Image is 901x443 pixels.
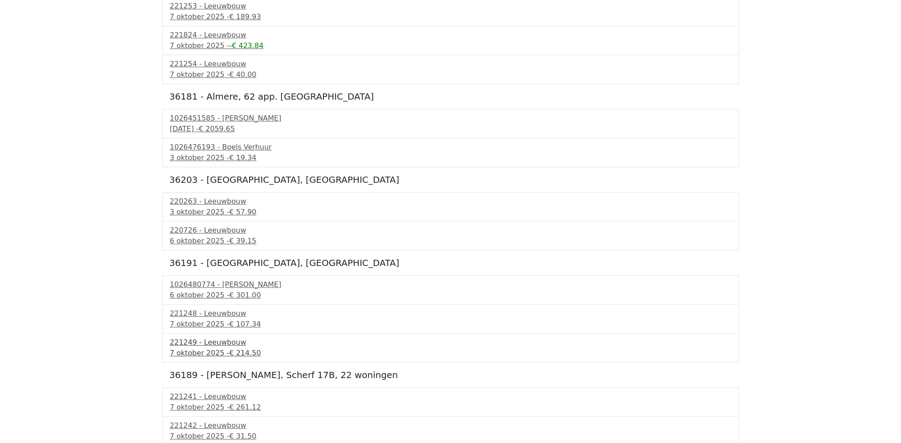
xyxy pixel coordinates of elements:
a: 220263 - Leeuwbouw3 oktober 2025 -€ 57.90 [170,196,731,217]
span: € 39.15 [229,237,256,245]
a: 221824 - Leeuwbouw7 oktober 2025 --€ 423.84 [170,30,731,51]
a: 221242 - Leeuwbouw7 oktober 2025 -€ 31.50 [170,420,731,442]
div: 3 oktober 2025 - [170,207,731,217]
div: 1026480774 - [PERSON_NAME] [170,279,731,290]
a: 220726 - Leeuwbouw6 oktober 2025 -€ 39.15 [170,225,731,246]
a: 221248 - Leeuwbouw7 oktober 2025 -€ 107.34 [170,308,731,330]
div: 1026451585 - [PERSON_NAME] [170,113,731,124]
span: € 261.12 [229,403,261,411]
span: € 31.50 [229,432,256,440]
div: 3 oktober 2025 - [170,153,731,163]
div: [DATE] - [170,124,731,134]
div: 221249 - Leeuwbouw [170,337,731,348]
div: 221241 - Leeuwbouw [170,391,731,402]
a: 221241 - Leeuwbouw7 oktober 2025 -€ 261.12 [170,391,731,413]
span: € 19.34 [229,153,256,162]
div: 6 oktober 2025 - [170,290,731,301]
a: 221253 - Leeuwbouw7 oktober 2025 -€ 189.93 [170,1,731,22]
span: € 301.00 [229,291,261,299]
div: 7 oktober 2025 - [170,431,731,442]
div: 7 oktober 2025 - [170,319,731,330]
div: 221253 - Leeuwbouw [170,1,731,12]
span: -€ 423.84 [229,41,263,50]
h5: 36203 - [GEOGRAPHIC_DATA], [GEOGRAPHIC_DATA] [170,174,732,185]
div: 7 oktober 2025 - [170,69,731,80]
a: 1026476193 - Boels Verhuur3 oktober 2025 -€ 19.34 [170,142,731,163]
a: 1026480774 - [PERSON_NAME]6 oktober 2025 -€ 301.00 [170,279,731,301]
a: 221254 - Leeuwbouw7 oktober 2025 -€ 40.00 [170,59,731,80]
h5: 36191 - [GEOGRAPHIC_DATA], [GEOGRAPHIC_DATA] [170,258,732,268]
div: 7 oktober 2025 - [170,348,731,358]
div: 1026476193 - Boels Verhuur [170,142,731,153]
span: € 40.00 [229,70,256,79]
span: € 214.50 [229,349,261,357]
a: 221249 - Leeuwbouw7 oktober 2025 -€ 214.50 [170,337,731,358]
div: 7 oktober 2025 - [170,12,731,22]
div: 221824 - Leeuwbouw [170,30,731,40]
div: 220263 - Leeuwbouw [170,196,731,207]
div: 221248 - Leeuwbouw [170,308,731,319]
span: € 57.90 [229,208,256,216]
div: 6 oktober 2025 - [170,236,731,246]
span: € 189.93 [229,12,261,21]
div: 7 oktober 2025 - [170,40,731,51]
span: € 107.34 [229,320,261,328]
h5: 36181 - Almere, 62 app. [GEOGRAPHIC_DATA] [170,91,732,102]
div: 221242 - Leeuwbouw [170,420,731,431]
div: 221254 - Leeuwbouw [170,59,731,69]
a: 1026451585 - [PERSON_NAME][DATE] -€ 2059.65 [170,113,731,134]
div: 7 oktober 2025 - [170,402,731,413]
h5: 36189 - [PERSON_NAME], Scherf 17B, 22 woningen [170,370,732,380]
span: € 2059.65 [198,125,234,133]
div: 220726 - Leeuwbouw [170,225,731,236]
